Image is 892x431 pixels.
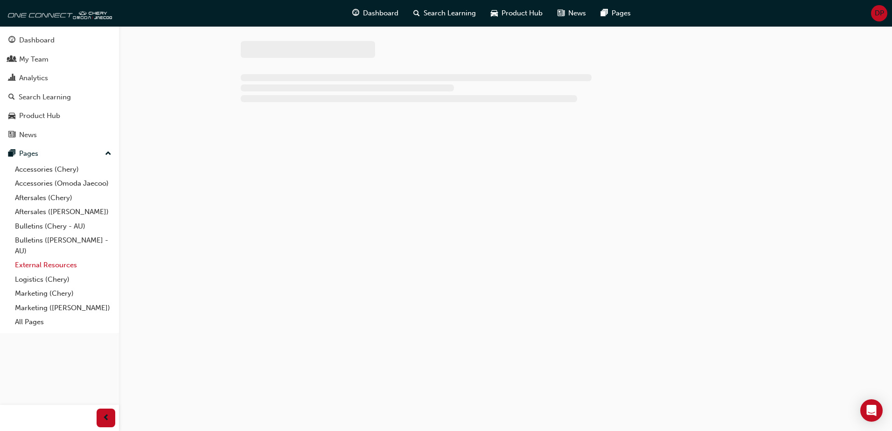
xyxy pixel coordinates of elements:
[4,145,115,162] button: Pages
[105,148,111,160] span: up-icon
[557,7,564,19] span: news-icon
[19,35,55,46] div: Dashboard
[4,30,115,145] button: DashboardMy TeamAnalyticsSearch LearningProduct HubNews
[593,4,638,23] a: pages-iconPages
[19,54,49,65] div: My Team
[4,126,115,144] a: News
[568,8,586,19] span: News
[4,51,115,68] a: My Team
[8,150,15,158] span: pages-icon
[363,8,398,19] span: Dashboard
[19,92,71,103] div: Search Learning
[11,315,115,329] a: All Pages
[502,8,543,19] span: Product Hub
[8,74,15,83] span: chart-icon
[19,73,48,83] div: Analytics
[11,176,115,191] a: Accessories (Omoda Jaecoo)
[4,32,115,49] a: Dashboard
[8,131,15,139] span: news-icon
[4,107,115,125] a: Product Hub
[11,219,115,234] a: Bulletins (Chery - AU)
[11,272,115,287] a: Logistics (Chery)
[406,4,483,23] a: search-iconSearch Learning
[11,258,115,272] a: External Resources
[11,286,115,301] a: Marketing (Chery)
[612,8,631,19] span: Pages
[483,4,550,23] a: car-iconProduct Hub
[103,412,110,424] span: prev-icon
[11,162,115,177] a: Accessories (Chery)
[11,301,115,315] a: Marketing ([PERSON_NAME])
[860,399,883,422] div: Open Intercom Messenger
[11,205,115,219] a: Aftersales ([PERSON_NAME])
[550,4,593,23] a: news-iconNews
[871,5,887,21] button: DP
[491,7,498,19] span: car-icon
[345,4,406,23] a: guage-iconDashboard
[11,233,115,258] a: Bulletins ([PERSON_NAME] - AU)
[424,8,476,19] span: Search Learning
[8,36,15,45] span: guage-icon
[8,93,15,102] span: search-icon
[8,112,15,120] span: car-icon
[875,8,884,19] span: DP
[19,148,38,159] div: Pages
[4,89,115,106] a: Search Learning
[601,7,608,19] span: pages-icon
[413,7,420,19] span: search-icon
[19,130,37,140] div: News
[8,56,15,64] span: people-icon
[19,111,60,121] div: Product Hub
[11,191,115,205] a: Aftersales (Chery)
[352,7,359,19] span: guage-icon
[5,4,112,22] img: oneconnect
[4,70,115,87] a: Analytics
